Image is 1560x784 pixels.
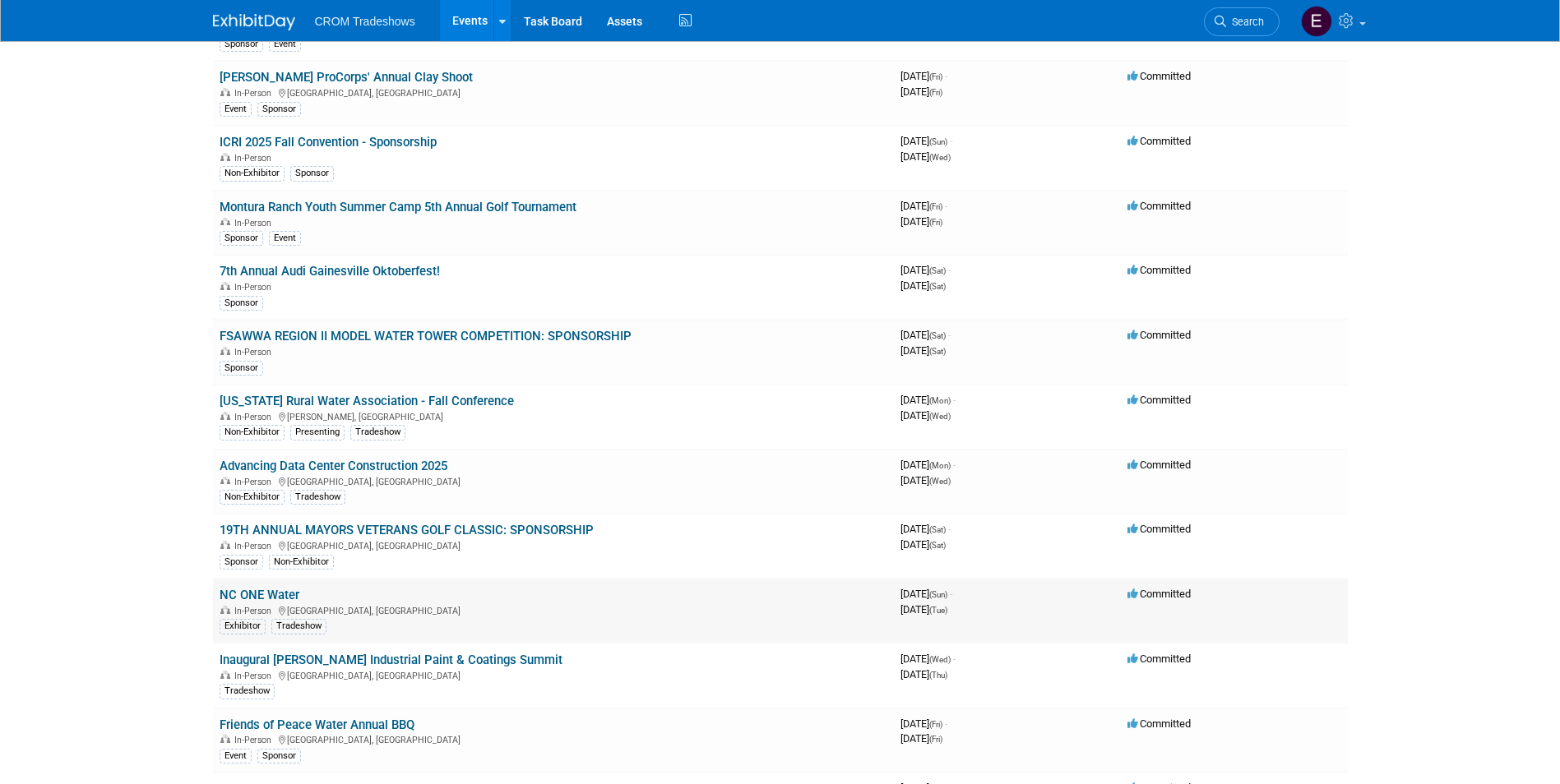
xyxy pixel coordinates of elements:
div: Sponsor [220,231,263,246]
span: In-Person [234,671,276,681]
a: FSAWWA REGION II MODEL WATER TOWER COMPETITION: SPONSORSHIP [220,329,632,344]
div: Tradeshow [350,425,405,440]
img: In-Person Event [220,541,230,549]
span: In-Person [234,541,276,551]
span: Committed [1127,70,1191,82]
span: - [948,329,951,341]
span: [DATE] [900,344,946,357]
span: (Sat) [929,525,946,534]
div: Sponsor [290,166,334,181]
span: Committed [1127,200,1191,212]
span: (Sat) [929,331,946,340]
a: ICRI 2025 Fall Convention - Sponsorship [220,135,437,150]
div: Tradeshow [290,490,345,505]
span: - [953,653,956,665]
span: - [950,135,952,147]
span: (Fri) [929,720,942,729]
div: Event [269,231,301,246]
div: Non-Exhibitor [269,555,334,570]
span: Committed [1127,135,1191,147]
div: Sponsor [220,37,263,52]
span: In-Person [234,735,276,745]
span: [DATE] [900,409,951,422]
div: Exhibitor [220,619,266,634]
span: In-Person [234,477,276,487]
span: (Fri) [929,202,942,211]
span: In-Person [234,412,276,422]
span: Committed [1127,653,1191,665]
span: (Thu) [929,671,947,680]
span: [DATE] [900,459,956,471]
span: Committed [1127,459,1191,471]
span: [DATE] [900,668,947,680]
a: [US_STATE] Rural Water Association - Fall Conference [220,394,514,408]
div: Non-Exhibitor [220,490,285,505]
span: [DATE] [900,394,956,406]
div: Non-Exhibitor [220,166,285,181]
img: In-Person Event [220,477,230,485]
span: (Wed) [929,412,951,421]
div: Event [269,37,301,52]
a: Montura Ranch Youth Summer Camp 5th Annual Golf Tournament [220,200,576,214]
a: Inaugural [PERSON_NAME] Industrial Paint & Coatings Summit [220,653,562,667]
span: In-Person [234,153,276,164]
span: (Fri) [929,735,942,744]
span: (Fri) [929,218,942,227]
span: [DATE] [900,523,951,535]
div: Sponsor [257,102,301,117]
div: Presenting [290,425,345,440]
span: [DATE] [900,264,951,276]
span: In-Person [234,218,276,228]
span: [DATE] [900,732,942,745]
span: (Fri) [929,88,942,97]
div: Sponsor [220,361,263,376]
span: Committed [1127,264,1191,276]
div: [GEOGRAPHIC_DATA], [GEOGRAPHIC_DATA] [220,474,887,487]
span: [DATE] [900,279,946,292]
span: - [948,523,951,535]
span: [DATE] [900,603,947,616]
span: In-Person [234,88,276,99]
span: Committed [1127,717,1191,730]
a: 19TH ANNUAL MAYORS VETERANS GOLF CLASSIC: SPONSORSHIP [220,523,594,537]
img: In-Person Event [220,735,230,743]
a: Search [1204,7,1280,36]
span: [DATE] [900,215,942,228]
span: (Sat) [929,347,946,356]
span: (Sun) [929,137,947,146]
span: [DATE] [900,588,952,600]
span: (Wed) [929,477,951,486]
span: - [945,200,947,212]
div: [GEOGRAPHIC_DATA], [GEOGRAPHIC_DATA] [220,603,887,616]
a: NC ONE Water [220,588,299,602]
div: [GEOGRAPHIC_DATA], [GEOGRAPHIC_DATA] [220,668,887,681]
div: Non-Exhibitor [220,425,285,440]
span: In-Person [234,347,276,357]
a: Advancing Data Center Construction 2025 [220,459,447,473]
img: In-Person Event [220,282,230,290]
span: [DATE] [900,70,947,82]
span: [DATE] [900,200,947,212]
span: [DATE] [900,329,951,341]
span: [DATE] [900,85,942,98]
div: [PERSON_NAME], [GEOGRAPHIC_DATA] [220,409,887,422]
span: (Wed) [929,655,951,664]
span: (Tue) [929,606,947,615]
img: In-Person Event [220,88,230,96]
span: - [953,394,956,406]
span: [DATE] [900,474,951,487]
span: (Mon) [929,396,951,405]
span: CROM Tradeshows [315,15,415,28]
div: Sponsor [220,555,263,570]
span: [DATE] [900,717,947,730]
span: (Sun) [929,590,947,599]
span: Committed [1127,394,1191,406]
span: Search [1226,16,1264,28]
span: (Fri) [929,72,942,81]
span: [DATE] [900,135,952,147]
span: (Mon) [929,461,951,470]
div: Event [220,749,252,763]
span: - [945,717,947,730]
div: [GEOGRAPHIC_DATA], [GEOGRAPHIC_DATA] [220,538,887,551]
img: In-Person Event [220,153,230,161]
